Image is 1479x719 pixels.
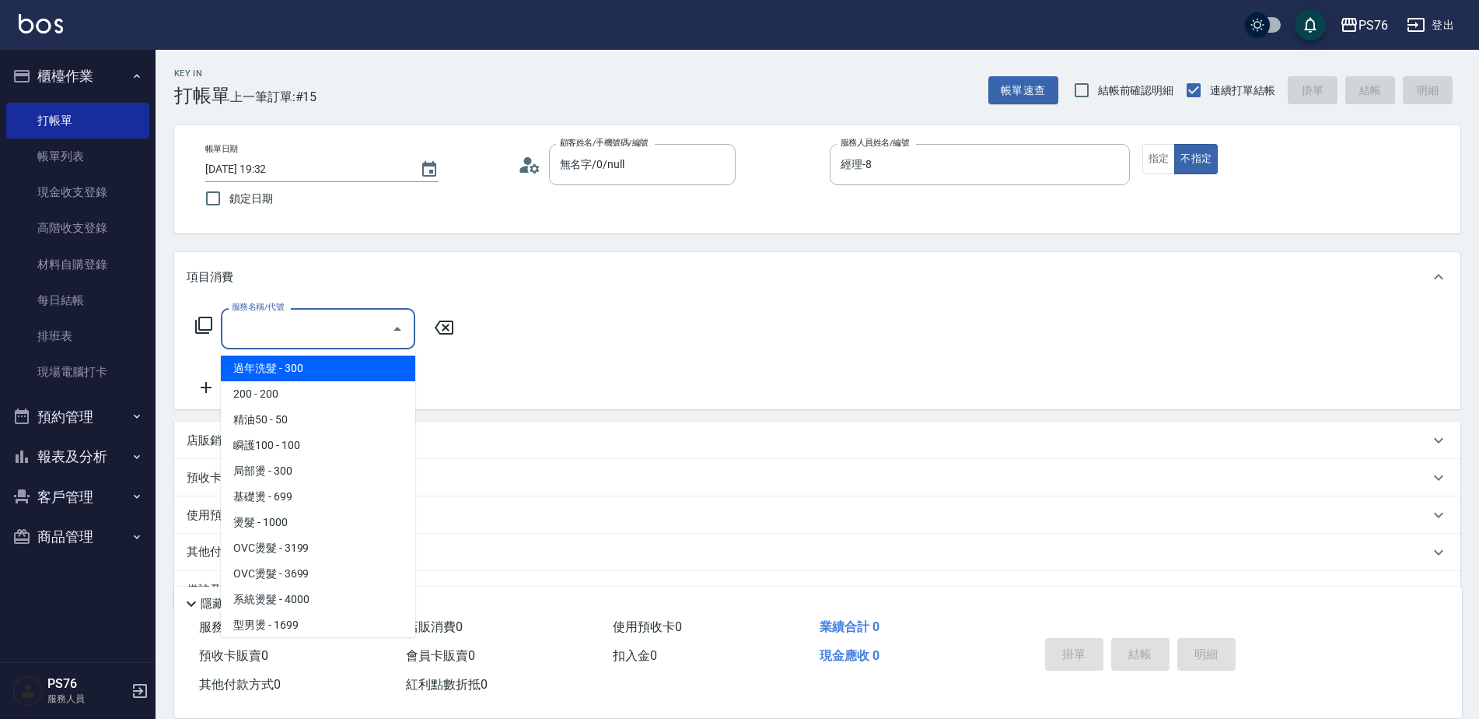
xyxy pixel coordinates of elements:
[385,317,410,342] button: Close
[230,87,317,107] span: 上一筆訂單:#15
[221,407,415,433] span: 精油50 - 50
[1142,144,1176,174] button: 指定
[174,68,230,79] h2: Key In
[12,675,44,707] img: Person
[6,139,149,174] a: 帳單列表
[560,137,649,149] label: 顧客姓名/手機號碼/編號
[6,56,149,96] button: 櫃檯作業
[1210,82,1275,99] span: 連續打單結帳
[1174,144,1218,174] button: 不指定
[221,535,415,561] span: OVC燙髮 - 3199
[6,477,149,517] button: 客戶管理
[6,103,149,139] a: 打帳單
[6,282,149,318] a: 每日結帳
[221,561,415,587] span: OVC燙髮 - 3699
[1295,9,1326,40] button: save
[174,85,230,107] h3: 打帳單
[174,459,1460,496] div: 預收卡販賣
[205,156,404,182] input: YYYY/MM/DD hh:mm
[221,458,415,484] span: 局部燙 - 300
[820,619,879,634] span: 業績合計 0
[411,151,448,188] button: Choose date, selected date is 2025-10-14
[174,534,1460,571] div: 其他付款方式入金可用餘額: 0
[221,484,415,510] span: 基礎燙 - 699
[187,582,245,598] p: 備註及來源
[6,517,149,557] button: 商品管理
[199,619,256,634] span: 服務消費 0
[1358,16,1388,35] div: PS76
[187,433,233,449] p: 店販銷售
[187,544,330,561] p: 其他付款方式
[199,677,281,692] span: 其他付款方式 0
[406,648,475,663] span: 會員卡販賣 0
[199,648,268,663] span: 預收卡販賣 0
[406,677,488,692] span: 紅利點數折抵 0
[174,422,1460,459] div: 店販銷售
[221,356,415,381] span: 過年洗髮 - 300
[229,191,273,207] span: 鎖定日期
[201,596,271,612] p: 隱藏業績明細
[221,381,415,407] span: 200 - 200
[6,247,149,282] a: 材料自購登錄
[221,510,415,535] span: 燙髮 - 1000
[174,252,1460,302] div: 項目消費
[6,210,149,246] a: 高階收支登錄
[1400,11,1460,40] button: 登出
[47,692,127,706] p: 服務人員
[1098,82,1174,99] span: 結帳前確認明細
[174,496,1460,534] div: 使用預收卡
[221,612,415,638] span: 型男燙 - 1699
[19,14,63,33] img: Logo
[47,676,127,692] h5: PS76
[205,143,238,155] label: 帳單日期
[187,507,245,524] p: 使用預收卡
[988,76,1058,105] button: 帳單速查
[6,354,149,390] a: 現場電腦打卡
[221,587,415,612] span: 系統燙髮 - 4000
[406,619,463,634] span: 店販消費 0
[613,619,682,634] span: 使用預收卡 0
[187,269,233,286] p: 項目消費
[221,433,415,458] span: 瞬護100 - 100
[1334,9,1394,41] button: PS76
[6,397,149,437] button: 預約管理
[820,648,879,663] span: 現金應收 0
[841,137,909,149] label: 服務人員姓名/編號
[187,470,245,486] p: 預收卡販賣
[6,318,149,354] a: 排班表
[174,571,1460,609] div: 備註及來源
[6,174,149,210] a: 現金收支登錄
[613,648,657,663] span: 扣入金 0
[6,437,149,477] button: 報表及分析
[232,301,284,313] label: 服務名稱/代號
